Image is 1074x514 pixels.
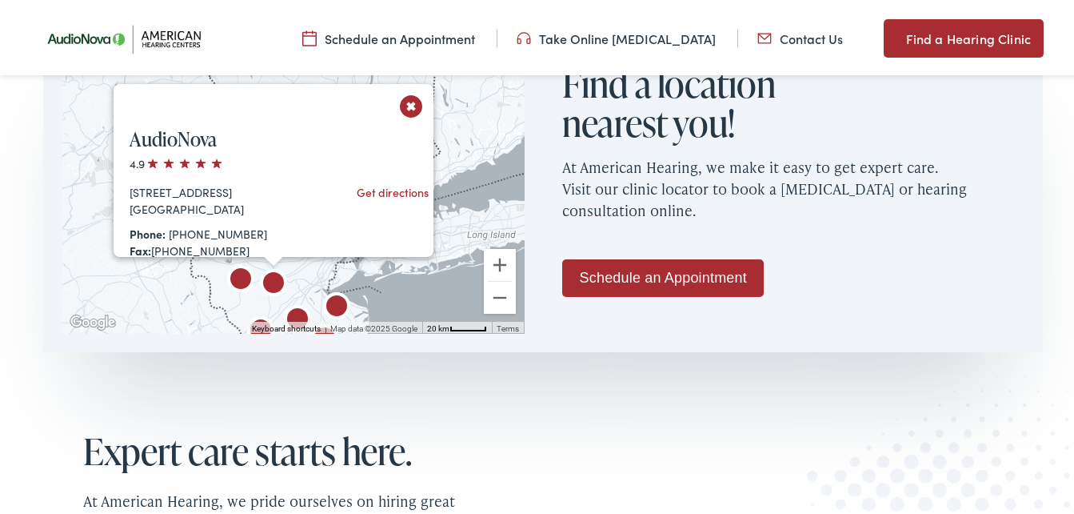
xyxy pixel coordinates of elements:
[302,26,475,44] a: Schedule an Appointment
[884,26,898,45] img: utility icon
[188,428,248,468] span: care
[66,309,119,330] img: Google
[562,256,764,294] a: Schedule an Appointment
[357,181,429,197] a: Get directions
[311,279,362,331] div: AudioNova
[248,256,299,307] div: AudioNova
[299,311,350,363] div: AudioNova
[235,303,286,355] div: AudioNova
[130,223,166,239] strong: Phone:
[757,26,843,44] a: Contact Us
[517,26,531,44] img: utility icon
[884,16,1044,54] a: Find a Hearing Clinic
[757,26,772,44] img: utility icon
[342,428,412,468] span: here.
[130,239,151,255] strong: Fax:
[397,89,425,117] button: Close
[215,252,266,303] div: AudioNova
[169,223,267,239] a: [PHONE_NUMBER]
[330,321,417,330] span: Map data ©2025 Google
[130,122,217,149] a: AudioNova
[562,140,1024,231] p: At American Hearing, we make it easy to get expert care. Visit our clinic locator to book a [MEDI...
[484,279,516,311] button: Zoom out
[517,26,716,44] a: Take Online [MEDICAL_DATA]
[130,198,311,215] div: [GEOGRAPHIC_DATA]
[130,181,311,198] div: [STREET_ADDRESS]
[130,239,311,256] div: [PHONE_NUMBER]
[302,26,317,44] img: utility icon
[422,319,492,330] button: Map Scale: 20 km per 43 pixels
[497,321,519,330] a: Terms (opens in new tab)
[255,428,335,468] span: starts
[272,292,323,343] div: AudioNova
[427,321,449,330] span: 20 km
[66,309,119,330] a: Open this area in Google Maps (opens a new window)
[83,428,181,468] span: Expert
[252,320,321,331] button: Keyboard shortcuts
[130,152,225,168] span: 4.9
[562,61,818,140] h2: Find a location nearest you!
[484,246,516,278] button: Zoom in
